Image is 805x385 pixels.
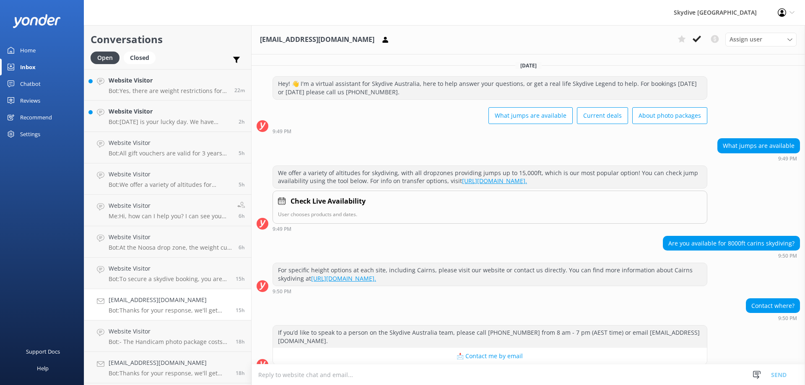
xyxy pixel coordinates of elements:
div: Open [91,52,119,64]
a: [EMAIL_ADDRESS][DOMAIN_NAME]Bot:Thanks for your response, we'll get back to you as soon as we can... [84,289,251,320]
h4: Website Visitor [109,233,232,242]
a: Website VisitorBot:To secure a skydive booking, you are required to make full payment in advance.... [84,258,251,289]
p: Me: Hi, how can I help you? I can see you have booked with transfer from [GEOGRAPHIC_DATA], you w... [109,212,231,220]
a: Website VisitorBot:We offer a variety of altitudes for skydiving, with all dropzones providing ju... [84,163,251,195]
p: Bot: To secure a skydive booking, you are required to make full payment in advance. We offer vari... [109,275,229,283]
div: Closed [124,52,156,64]
h4: [EMAIL_ADDRESS][DOMAIN_NAME] [109,358,229,367]
div: Sep 26 2025 09:50pm (UTC +10:00) Australia/Brisbane [746,315,800,321]
span: Sep 26 2025 06:50pm (UTC +10:00) Australia/Brisbane [236,338,245,345]
span: Sep 26 2025 10:10pm (UTC +10:00) Australia/Brisbane [236,275,245,282]
p: Bot: Thanks for your response, we'll get back to you as soon as we can during opening hours. [109,369,229,377]
div: If you’d like to speak to a person on the Skydive Australia team, please call [PHONE_NUMBER] from... [273,326,707,348]
p: Bot: All gift vouchers are valid for 3 years from the purchase date. [109,150,232,157]
a: Website VisitorBot:[DATE] is your lucky day. We have exclusive offers when you book direct! Visit... [84,101,251,132]
span: Sep 27 2025 07:54am (UTC +10:00) Australia/Brisbane [239,181,245,188]
a: [EMAIL_ADDRESS][DOMAIN_NAME]Bot:Thanks for your response, we'll get back to you as soon as we can... [84,352,251,383]
h3: [EMAIL_ADDRESS][DOMAIN_NAME] [260,34,374,45]
span: Sep 26 2025 06:28pm (UTC +10:00) Australia/Brisbane [236,369,245,377]
h4: Website Visitor [109,170,232,179]
span: Sep 27 2025 06:58am (UTC +10:00) Australia/Brisbane [239,244,245,251]
strong: 9:50 PM [778,316,797,321]
a: Website VisitorBot:All gift vouchers are valid for 3 years from the purchase date.5h [84,132,251,163]
button: 📩 Contact me by email [273,348,707,364]
div: Help [37,360,49,377]
div: Are you available for 8000ft carins skydiving? [663,236,800,251]
p: Bot: Yes, there are weight restrictions for skydiving. If a customer weighs over 94kgs, the Reser... [109,87,228,95]
div: Sep 26 2025 09:50pm (UTC +10:00) Australia/Brisbane [663,253,800,258]
p: Bot: [DATE] is your lucky day. We have exclusive offers when you book direct! Visit our specials ... [109,118,232,126]
div: Sep 26 2025 09:49pm (UTC +10:00) Australia/Brisbane [717,155,800,161]
a: [URL][DOMAIN_NAME]. [462,177,527,185]
span: Sep 27 2025 07:09am (UTC +10:00) Australia/Brisbane [239,212,245,220]
div: What jumps are available [718,139,800,153]
h4: Website Visitor [109,264,229,273]
div: Sep 26 2025 09:49pm (UTC +10:00) Australia/Brisbane [273,226,707,232]
h4: Check Live Availability [291,196,366,207]
a: [URL][DOMAIN_NAME]. [311,274,376,282]
strong: 9:50 PM [778,253,797,258]
h4: [EMAIL_ADDRESS][DOMAIN_NAME] [109,295,229,305]
strong: 9:49 PM [273,129,291,134]
div: Home [20,42,36,59]
h4: Website Visitor [109,138,232,147]
div: Hey! 👋 I'm a virtual assistant for Skydive Australia, here to help answer your questions, or get ... [273,77,707,99]
div: Contact where? [746,299,800,313]
p: User chooses products and dates. [278,210,702,218]
a: Website VisitorMe:Hi, how can I help you? I can see you have booked with transfer from [GEOGRAPHI... [84,195,251,226]
span: Sep 27 2025 12:56pm (UTC +10:00) Australia/Brisbane [234,87,245,94]
p: Bot: We offer a variety of altitudes for skydiving, with all dropzones providing jumps up to 15,0... [109,181,232,189]
strong: 9:50 PM [273,289,291,294]
h4: Website Visitor [109,201,231,210]
button: About photo packages [632,107,707,124]
div: Recommend [20,109,52,126]
a: Website VisitorBot:At the Noosa drop zone, the weight cut-off limit is typically between 110-115k... [84,226,251,258]
span: Sep 27 2025 10:23am (UTC +10:00) Australia/Brisbane [239,118,245,125]
div: Settings [20,126,40,142]
span: Assign user [730,35,762,44]
p: Bot: - The Handicam photo package costs $129 per person and includes photos of your entire experi... [109,338,229,346]
h4: Website Visitor [109,327,229,336]
a: Open [91,53,124,62]
div: For specific height options at each site, including Cairns, please visit our website or contact u... [273,263,707,285]
div: Sep 26 2025 09:49pm (UTC +10:00) Australia/Brisbane [273,128,707,134]
a: Closed [124,53,160,62]
button: What jumps are available [488,107,573,124]
strong: 9:49 PM [273,227,291,232]
div: Chatbot [20,75,41,92]
div: Inbox [20,59,36,75]
span: Sep 26 2025 09:52pm (UTC +10:00) Australia/Brisbane [236,307,245,314]
div: Sep 26 2025 09:50pm (UTC +10:00) Australia/Brisbane [273,288,707,294]
p: Bot: At the Noosa drop zone, the weight cut-off limit is typically between 110-115kgs. Customers ... [109,244,232,251]
h4: Website Visitor [109,107,232,116]
div: Reviews [20,92,40,109]
p: Bot: Thanks for your response, we'll get back to you as soon as we can during opening hours. [109,307,229,314]
a: Website VisitorBot:Yes, there are weight restrictions for skydiving. If a customer weighs over 94... [84,69,251,101]
div: Assign User [725,33,797,46]
span: [DATE] [515,62,542,69]
a: Website VisitorBot:- The Handicam photo package costs $129 per person and includes photos of your... [84,320,251,352]
button: Current deals [577,107,628,124]
div: Support Docs [26,343,60,360]
div: We offer a variety of altitudes for skydiving, with all dropzones providing jumps up to 15,000ft,... [273,166,707,188]
img: yonder-white-logo.png [13,14,61,28]
h2: Conversations [91,31,245,47]
span: Sep 27 2025 08:04am (UTC +10:00) Australia/Brisbane [239,150,245,157]
strong: 9:49 PM [778,156,797,161]
h4: Website Visitor [109,76,228,85]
